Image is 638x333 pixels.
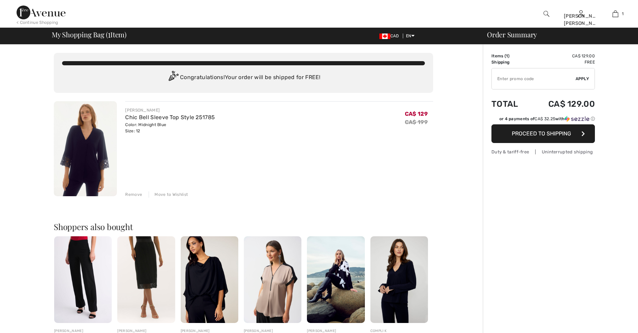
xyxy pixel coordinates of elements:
img: Floral Long-Sleeve Button Shirt Style 253814 [307,236,365,323]
span: EN [406,34,415,38]
span: CA$ 129 [405,111,428,117]
div: < Continue Shopping [17,19,58,26]
span: 1 [622,11,624,17]
span: CAD [379,34,402,38]
div: [PERSON_NAME] [PERSON_NAME] [564,12,598,27]
img: Casual V-Neck Zipper Top Style 251247 [244,236,301,323]
a: Chic Bell Sleeve Top Style 251785 [125,114,215,121]
td: Free [529,59,595,65]
img: V-Neck Pullover with Bell Sleeves Style 34033 [370,236,428,323]
img: High-Waist Knitted Pencil Skirt Style 251755 [117,236,175,323]
img: Chic Bell Sleeve Top Style 251785 [54,101,117,196]
button: Proceed to Shipping [491,124,595,143]
img: Sezzle [565,116,589,122]
div: [PERSON_NAME] [125,107,215,113]
td: CA$ 129.00 [529,92,595,116]
span: Apply [576,76,589,82]
div: Color: Midnight Blue Size: 12 [125,122,215,134]
img: Canadian Dollar [379,34,390,39]
td: Total [491,92,529,116]
div: or 4 payments ofCA$ 32.25withSezzle Click to learn more about Sezzle [491,116,595,124]
span: Proceed to Shipping [512,130,571,137]
a: Sign In [578,10,584,17]
img: My Info [578,10,584,18]
div: or 4 payments of with [499,116,595,122]
img: search the website [544,10,549,18]
span: CA$ 32.25 [535,116,555,121]
input: Promo code [492,68,576,89]
img: Congratulation2.svg [166,71,180,85]
img: Loose Fit Cowl Neck Top Style 251026 [181,236,238,323]
td: Shipping [491,59,529,65]
div: Remove [125,191,142,198]
span: My Shopping Bag ( Item) [52,31,127,38]
span: 1 [506,54,508,58]
h2: Shoppers also bought [54,222,433,231]
img: High-Waisted Formal Trousers Style 153088 [54,236,112,323]
div: Order Summary [479,31,634,38]
img: My Bag [612,10,618,18]
div: Duty & tariff-free | Uninterrupted shipping [491,149,595,155]
s: CA$ 199 [405,119,428,125]
td: Items ( ) [491,53,529,59]
span: 1 [108,29,110,38]
img: 1ère Avenue [17,6,66,19]
td: CA$ 129.00 [529,53,595,59]
div: Move to Wishlist [149,191,188,198]
div: Congratulations! Your order will be shipped for FREE! [62,71,425,85]
a: 1 [598,10,632,18]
